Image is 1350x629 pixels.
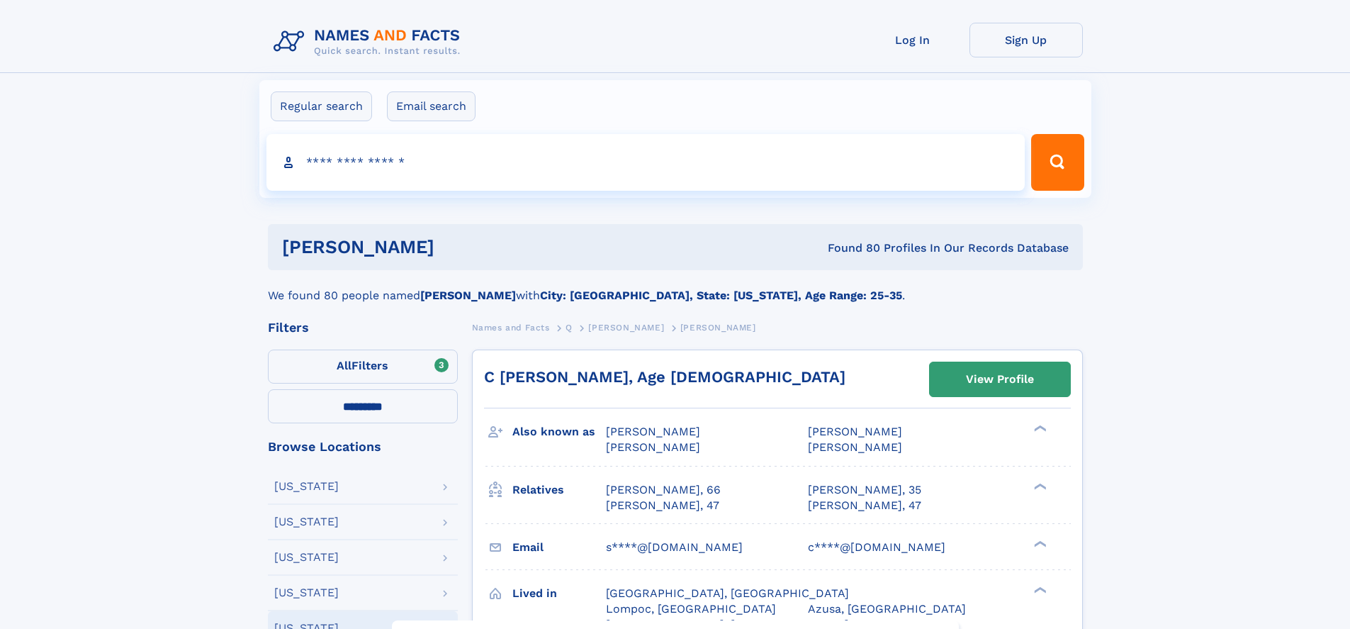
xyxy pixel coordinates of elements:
[856,23,969,57] a: Log In
[268,321,458,334] div: Filters
[1030,482,1047,491] div: ❯
[566,318,573,336] a: Q
[606,440,700,454] span: [PERSON_NAME]
[808,482,921,498] a: [PERSON_NAME], 35
[337,359,351,372] span: All
[274,587,339,599] div: [US_STATE]
[1030,585,1047,594] div: ❯
[606,586,849,600] span: [GEOGRAPHIC_DATA], [GEOGRAPHIC_DATA]
[606,425,700,438] span: [PERSON_NAME]
[512,420,606,444] h3: Also known as
[274,516,339,528] div: [US_STATE]
[606,498,719,513] a: [PERSON_NAME], 47
[808,440,902,454] span: [PERSON_NAME]
[631,240,1069,256] div: Found 80 Profiles In Our Records Database
[271,91,372,121] label: Regular search
[420,289,516,302] b: [PERSON_NAME]
[566,323,573,333] span: Q
[512,581,606,606] h3: Lived in
[588,323,664,333] span: [PERSON_NAME]
[512,478,606,502] h3: Relatives
[808,498,921,513] a: [PERSON_NAME], 47
[268,440,458,453] div: Browse Locations
[512,535,606,560] h3: Email
[540,289,902,302] b: City: [GEOGRAPHIC_DATA], State: [US_STATE], Age Range: 25-35
[1030,424,1047,433] div: ❯
[1031,134,1084,191] button: Search Button
[966,363,1034,396] div: View Profile
[969,23,1083,57] a: Sign Up
[484,368,845,386] a: C [PERSON_NAME], Age [DEMOGRAPHIC_DATA]
[930,362,1070,396] a: View Profile
[1030,539,1047,548] div: ❯
[266,134,1025,191] input: search input
[268,270,1083,304] div: We found 80 people named with .
[588,318,664,336] a: [PERSON_NAME]
[274,481,339,492] div: [US_STATE]
[472,318,550,336] a: Names and Facts
[680,323,756,333] span: [PERSON_NAME]
[268,350,458,384] label: Filters
[274,552,339,563] div: [US_STATE]
[606,482,721,498] a: [PERSON_NAME], 66
[808,425,902,438] span: [PERSON_NAME]
[808,602,966,616] span: Azusa, [GEOGRAPHIC_DATA]
[268,23,472,61] img: Logo Names and Facts
[282,238,631,256] h1: [PERSON_NAME]
[387,91,476,121] label: Email search
[606,602,776,616] span: Lompoc, [GEOGRAPHIC_DATA]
